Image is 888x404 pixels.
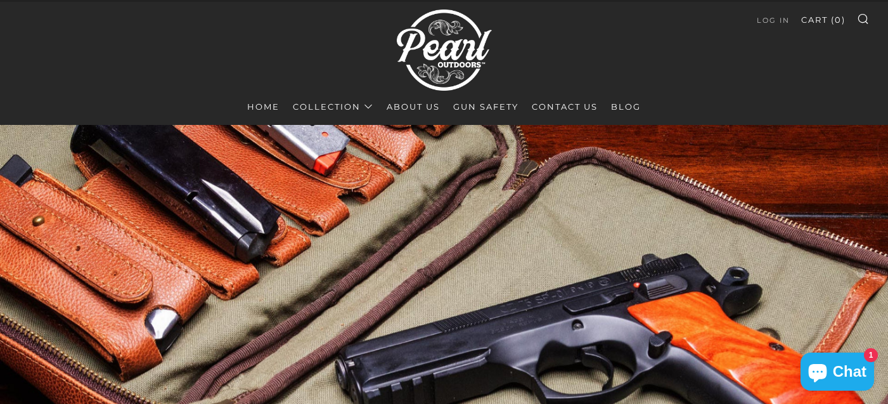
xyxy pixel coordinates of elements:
[835,15,842,25] span: 0
[293,96,373,117] a: Collection
[387,96,440,117] a: About Us
[453,96,518,117] a: Gun Safety
[247,96,280,117] a: Home
[757,10,790,30] a: Log in
[797,353,878,394] inbox-online-store-chat: Shopify online store chat
[611,96,641,117] a: Blog
[397,4,492,96] img: Pearl Outdoors | Luxury Leather Pistol Bags & Executive Range Bags
[801,10,846,30] a: Cart (0)
[532,96,598,117] a: Contact Us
